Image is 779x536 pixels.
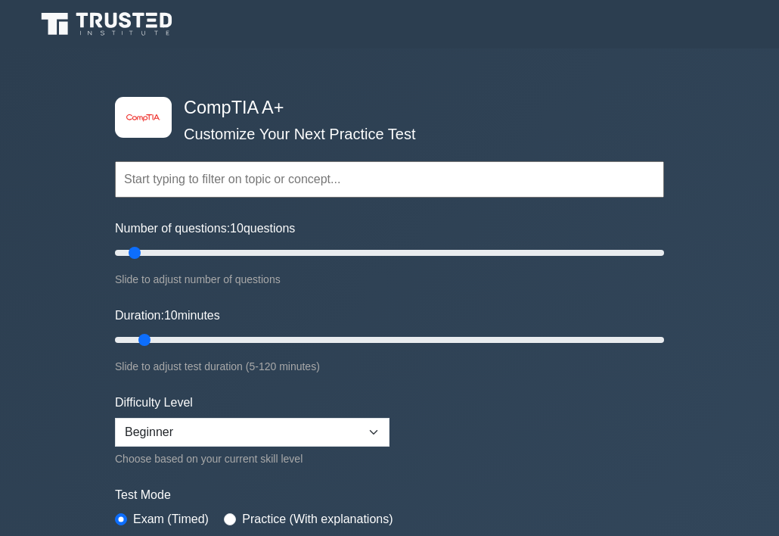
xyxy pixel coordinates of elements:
[164,309,178,322] span: 10
[115,394,193,412] label: Difficulty Level
[242,510,393,528] label: Practice (With explanations)
[115,307,220,325] label: Duration: minutes
[115,357,664,376] div: Slide to adjust test duration (5-120 minutes)
[133,510,209,528] label: Exam (Timed)
[115,161,664,198] input: Start typing to filter on topic or concept...
[115,450,389,468] div: Choose based on your current skill level
[230,222,244,235] span: 10
[115,270,664,288] div: Slide to adjust number of questions
[178,97,590,118] h4: CompTIA A+
[115,220,295,238] label: Number of questions: questions
[115,486,664,504] label: Test Mode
